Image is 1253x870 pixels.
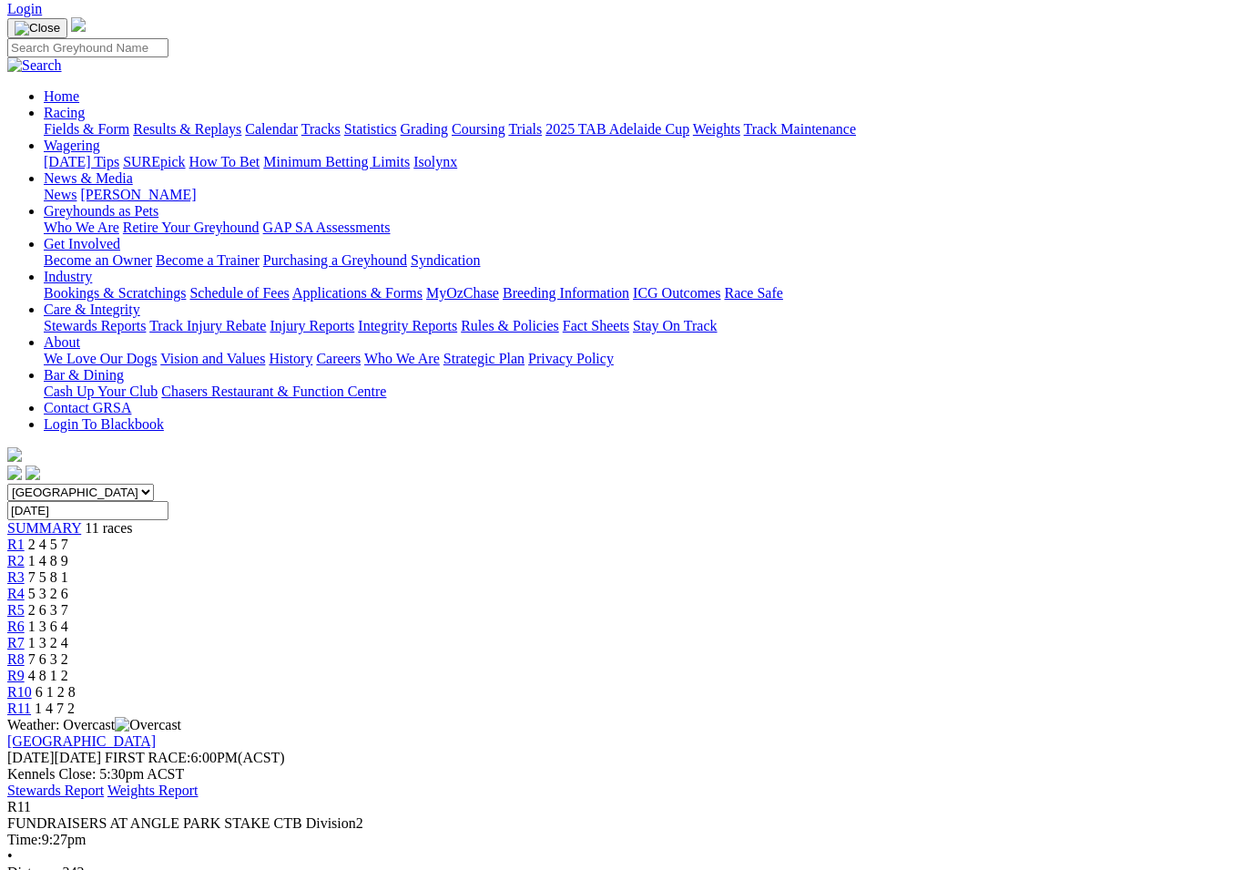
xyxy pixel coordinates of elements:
a: History [269,351,312,366]
a: Stewards Reports [44,318,146,333]
a: Weights [693,121,740,137]
a: Breeding Information [503,285,629,301]
span: 1 3 2 4 [28,635,68,650]
a: R11 [7,701,31,716]
a: Wagering [44,138,100,153]
a: Fact Sheets [563,318,629,333]
a: Track Maintenance [744,121,856,137]
a: Greyhounds as Pets [44,203,158,219]
a: Integrity Reports [358,318,457,333]
input: Search [7,38,168,57]
div: FUNDRAISERS AT ANGLE PARK STAKE CTB Division2 [7,815,1246,832]
a: Careers [316,351,361,366]
span: 6 1 2 8 [36,684,76,700]
a: Industry [44,269,92,284]
a: R4 [7,586,25,601]
a: R6 [7,619,25,634]
a: [DATE] Tips [44,154,119,169]
span: Weather: Overcast [7,717,181,732]
div: Industry [44,285,1246,302]
a: [PERSON_NAME] [80,187,196,202]
a: Schedule of Fees [189,285,289,301]
img: Search [7,57,62,74]
a: Privacy Policy [528,351,614,366]
button: Toggle navigation [7,18,67,38]
span: FIRST RACE: [105,750,190,765]
a: ICG Outcomes [633,285,720,301]
span: 1 3 6 4 [28,619,68,634]
a: Trials [508,121,542,137]
a: We Love Our Dogs [44,351,157,366]
a: Bar & Dining [44,367,124,383]
a: Contact GRSA [44,400,131,415]
a: Retire Your Greyhound [123,220,260,235]
a: Who We Are [364,351,440,366]
a: Statistics [344,121,397,137]
a: How To Bet [189,154,260,169]
span: [DATE] [7,750,101,765]
div: Bar & Dining [44,384,1246,400]
a: Rules & Policies [461,318,559,333]
span: 6:00PM(ACST) [105,750,285,765]
img: logo-grsa-white.png [7,447,22,462]
a: Purchasing a Greyhound [263,252,407,268]
span: 2 4 5 7 [28,537,68,552]
a: R3 [7,569,25,585]
a: About [44,334,80,350]
a: Login [7,1,42,16]
a: SUMMARY [7,520,81,536]
img: Close [15,21,60,36]
div: Greyhounds as Pets [44,220,1246,236]
a: Weights Report [107,783,199,798]
span: 5 3 2 6 [28,586,68,601]
a: R5 [7,602,25,618]
a: Calendar [245,121,298,137]
div: Racing [44,121,1246,138]
a: Racing [44,105,85,120]
a: Stewards Report [7,783,104,798]
a: Become a Trainer [156,252,260,268]
a: Strategic Plan [443,351,525,366]
a: Home [44,88,79,104]
span: R7 [7,635,25,650]
span: R11 [7,799,31,814]
a: Grading [401,121,448,137]
a: Track Injury Rebate [149,318,266,333]
div: Get Involved [44,252,1246,269]
div: Care & Integrity [44,318,1246,334]
span: R10 [7,684,32,700]
a: MyOzChase [426,285,499,301]
a: Cash Up Your Club [44,384,158,399]
a: Tracks [301,121,341,137]
span: [DATE] [7,750,55,765]
img: twitter.svg [25,466,40,480]
div: About [44,351,1246,367]
a: Syndication [411,252,480,268]
span: • [7,848,13,864]
span: 1 4 7 2 [35,701,75,716]
a: 2025 TAB Adelaide Cup [545,121,689,137]
a: Vision and Values [160,351,265,366]
a: Results & Replays [133,121,241,137]
a: Stay On Track [633,318,717,333]
a: Get Involved [44,236,120,251]
a: GAP SA Assessments [263,220,391,235]
a: Minimum Betting Limits [263,154,410,169]
a: Chasers Restaurant & Function Centre [161,384,386,399]
a: R9 [7,668,25,683]
span: 2 6 3 7 [28,602,68,618]
span: R1 [7,537,25,552]
img: facebook.svg [7,466,22,480]
span: Time: [7,832,42,847]
a: R2 [7,553,25,568]
a: Fields & Form [44,121,129,137]
span: R8 [7,651,25,667]
img: Overcast [115,717,181,733]
div: 9:27pm [7,832,1246,848]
